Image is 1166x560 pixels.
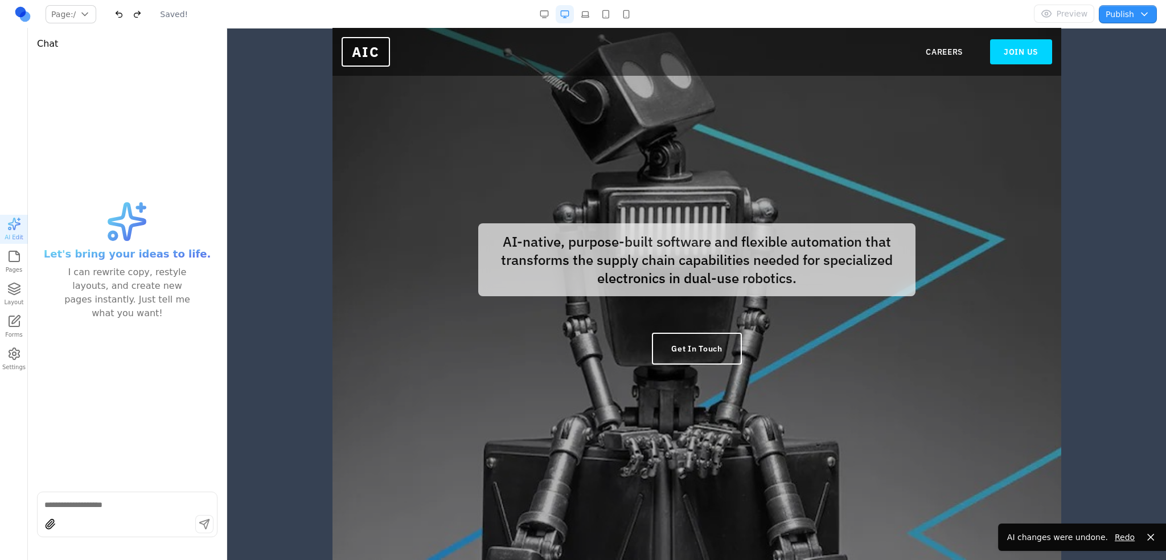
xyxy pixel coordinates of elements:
[556,5,574,23] button: Desktop
[63,265,191,320] div: I can rewrite copy, restyle layouts, and create new pages instantly. Just tell me what you want!
[1007,532,1108,543] div: AI changes were undone.
[535,5,553,23] button: Desktop Wide
[160,9,188,20] div: Saved!
[44,246,211,262] span: Let's bring your ideas to life.
[5,233,23,242] span: AI Edit
[1099,5,1157,23] button: Publish
[576,5,594,23] button: Laptop
[597,5,615,23] button: Tablet
[617,5,635,23] button: Mobile
[332,28,1061,560] iframe: Preview
[37,37,58,51] h3: Chat
[1108,528,1142,546] button: Redo
[46,5,96,23] button: Page:/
